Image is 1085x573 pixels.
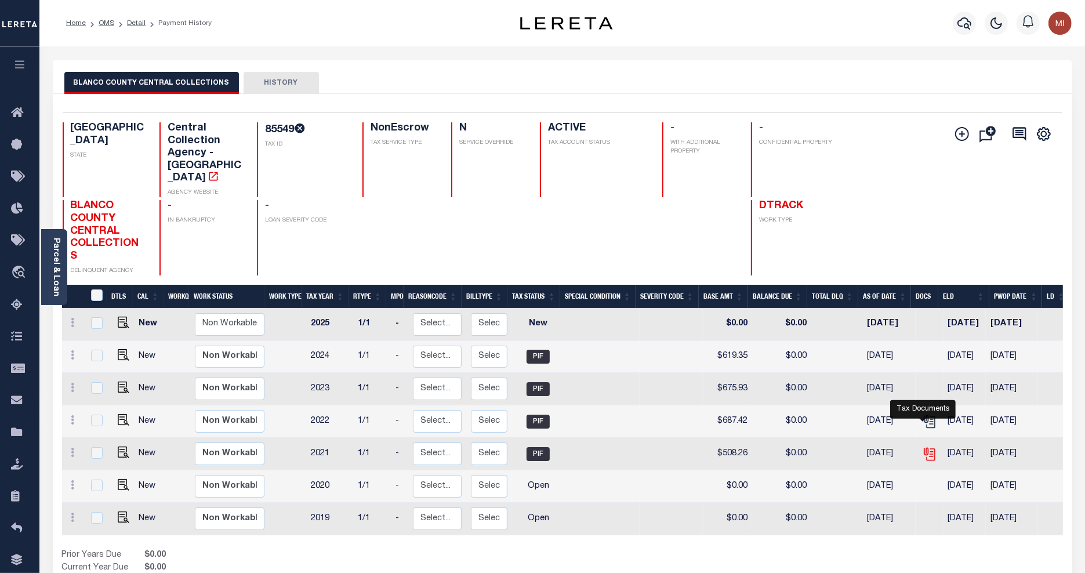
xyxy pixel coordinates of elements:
td: [DATE] [862,438,915,470]
td: $0.00 [703,309,752,341]
td: [DATE] [986,438,1038,470]
td: $687.42 [703,405,752,438]
td: [DATE] [862,373,915,405]
h4: [GEOGRAPHIC_DATA] [71,122,146,147]
h4: ACTIVE [548,122,648,135]
th: Balance Due: activate to sort column ascending [748,285,807,309]
td: [DATE] [862,503,915,535]
td: $0.00 [703,470,752,503]
th: Tax Status: activate to sort column ascending [507,285,560,309]
p: TAX ACCOUNT STATUS [548,139,648,147]
th: ReasonCode: activate to sort column ascending [404,285,462,309]
span: - [168,201,172,211]
th: &nbsp;&nbsp;&nbsp;&nbsp;&nbsp;&nbsp;&nbsp;&nbsp;&nbsp;&nbsp; [62,285,84,309]
td: 1/1 [353,470,391,503]
td: 1/1 [353,373,391,405]
li: Payment History [146,18,212,28]
td: Open [512,470,564,503]
td: [DATE] [986,309,1038,341]
th: MPO [386,285,404,309]
td: 2025 [306,309,353,341]
th: Total DLQ: activate to sort column ascending [807,285,858,309]
td: 1/1 [353,341,391,373]
h4: 85549 [265,122,349,137]
td: - [391,438,408,470]
td: [DATE] [986,503,1038,535]
td: New [134,438,165,470]
th: CAL: activate to sort column ascending [133,285,164,309]
span: PIF [527,350,550,364]
p: TAX ID [265,140,349,149]
td: - [391,405,408,438]
th: Docs [911,285,938,309]
span: - [265,201,269,211]
td: - [391,503,408,535]
td: $0.00 [703,503,752,535]
td: [DATE] [986,405,1038,438]
button: BLANCO COUNTY CENTRAL COLLECTIONS [64,72,239,94]
td: - [391,470,408,503]
td: $619.35 [703,341,752,373]
td: Open [512,503,564,535]
th: Special Condition: activate to sort column ascending [560,285,636,309]
h4: NonEscrow [371,122,437,135]
p: AGENCY WEBSITE [168,188,243,197]
td: $0.00 [752,405,811,438]
td: [DATE] [862,405,915,438]
td: 2024 [306,341,353,373]
th: ELD: activate to sort column ascending [938,285,989,309]
span: DTRACK [759,201,803,211]
a: Detail [127,20,146,27]
td: 2022 [306,405,353,438]
td: [DATE] [862,309,915,341]
p: WORK TYPE [759,216,834,225]
a: OMS [99,20,114,27]
div: Tax Documents [890,400,956,418]
td: 2019 [306,503,353,535]
th: DTLS [107,285,133,309]
a: Home [66,20,86,27]
td: $0.00 [752,503,811,535]
td: [DATE] [944,309,986,341]
td: $675.93 [703,373,752,405]
td: Prior Years Due [62,549,143,562]
td: [DATE] [986,373,1038,405]
a: Parcel & Loan [52,238,60,296]
td: New [134,503,165,535]
th: Work Status [189,285,264,309]
td: [DATE] [944,405,986,438]
img: svg+xml;base64,PHN2ZyB4bWxucz0iaHR0cDovL3d3dy53My5vcmcvMjAwMC9zdmciIHBvaW50ZXItZXZlbnRzPSJub25lIi... [1048,12,1072,35]
p: DELINQUENT AGENCY [71,267,146,275]
td: [DATE] [944,373,986,405]
img: logo-dark.svg [520,17,613,30]
p: STATE [71,151,146,160]
td: [DATE] [986,470,1038,503]
td: [DATE] [862,341,915,373]
i: travel_explore [11,266,30,281]
p: TAX SERVICE TYPE [371,139,437,147]
span: BLANCO COUNTY CENTRAL COLLECTIONS [71,201,139,261]
td: $0.00 [752,438,811,470]
td: [DATE] [944,438,986,470]
td: New [134,470,165,503]
p: CONFIDENTIAL PROPERTY [759,139,834,147]
span: - [670,123,674,133]
td: [DATE] [944,341,986,373]
td: [DATE] [944,470,986,503]
th: Work Type [264,285,302,309]
span: - [759,123,763,133]
h4: N [459,122,526,135]
td: - [391,373,408,405]
td: 1/1 [353,309,391,341]
td: New [134,341,165,373]
td: New [512,309,564,341]
p: WITH ADDITIONAL PROPERTY [670,139,737,156]
td: $508.26 [703,438,752,470]
th: RType: activate to sort column ascending [349,285,386,309]
h4: Central Collection Agency - [GEOGRAPHIC_DATA] [168,122,243,185]
p: IN BANKRUPTCY [168,216,243,225]
td: New [134,405,165,438]
th: As of Date: activate to sort column ascending [858,285,912,309]
td: - [391,341,408,373]
td: 2023 [306,373,353,405]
